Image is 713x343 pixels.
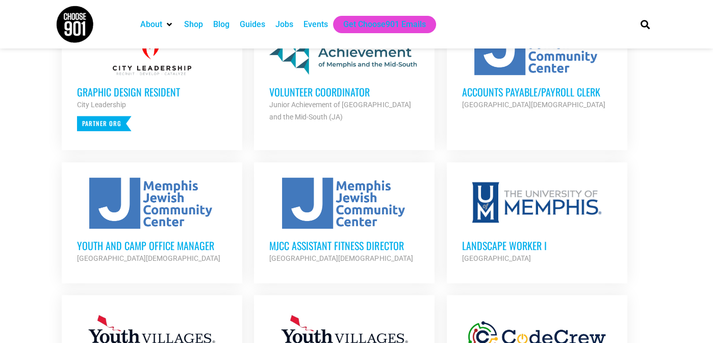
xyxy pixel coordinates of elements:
[269,85,419,99] h3: Volunteer Coordinator
[462,254,531,262] strong: [GEOGRAPHIC_DATA]
[254,9,435,138] a: Volunteer Coordinator Junior Achievement of [GEOGRAPHIC_DATA] and the Mid-South (JA)
[77,85,227,99] h3: Graphic Design Resident
[77,239,227,252] h3: Youth and Camp Office Manager
[447,9,627,126] a: Accounts Payable/Payroll Clerk [GEOGRAPHIC_DATA][DEMOGRAPHIC_DATA]
[77,116,132,131] p: Partner Org
[269,239,419,252] h3: MJCC Assistant Fitness Director
[447,162,627,280] a: Landscape Worker I [GEOGRAPHIC_DATA]
[184,18,203,31] a: Shop
[77,101,126,109] strong: City Leadership
[343,18,426,31] a: Get Choose901 Emails
[135,16,623,33] nav: Main nav
[269,254,413,262] strong: [GEOGRAPHIC_DATA][DEMOGRAPHIC_DATA]
[462,101,605,109] strong: [GEOGRAPHIC_DATA][DEMOGRAPHIC_DATA]
[62,9,242,146] a: Graphic Design Resident City Leadership Partner Org
[77,254,220,262] strong: [GEOGRAPHIC_DATA][DEMOGRAPHIC_DATA]
[275,18,293,31] a: Jobs
[462,239,612,252] h3: Landscape Worker I
[254,162,435,280] a: MJCC Assistant Fitness Director [GEOGRAPHIC_DATA][DEMOGRAPHIC_DATA]
[303,18,328,31] a: Events
[240,18,265,31] a: Guides
[462,85,612,99] h3: Accounts Payable/Payroll Clerk
[140,18,162,31] a: About
[135,16,179,33] div: About
[213,18,230,31] a: Blog
[636,16,653,33] div: Search
[269,101,411,121] strong: Junior Achievement of [GEOGRAPHIC_DATA] and the Mid-South (JA)
[62,162,242,280] a: Youth and Camp Office Manager [GEOGRAPHIC_DATA][DEMOGRAPHIC_DATA]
